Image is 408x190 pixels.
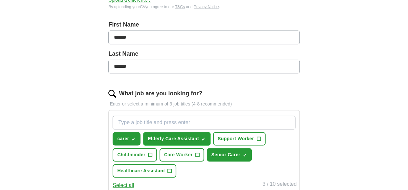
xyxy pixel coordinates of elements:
[207,148,252,161] button: Senior Carer✓
[113,148,157,161] button: Childminder
[218,135,254,142] span: Support Worker
[108,20,299,29] label: First Name
[164,151,193,158] span: Care Worker
[243,153,247,158] span: ✓
[113,132,140,145] button: carer✓
[108,4,299,10] div: By uploading your CV you agree to our and .
[160,148,204,161] button: Care Worker
[202,137,205,142] span: ✓
[194,5,219,9] a: Privacy Notice
[113,164,176,178] button: Healthcare Assistant
[108,101,299,107] p: Enter or select a minimum of 3 job titles (4-8 recommended)
[117,151,145,158] span: Childminder
[211,151,240,158] span: Senior Carer
[148,135,199,142] span: Elderly Care Assistant
[108,90,116,98] img: search.png
[143,132,210,145] button: Elderly Care Assistant✓
[117,135,129,142] span: carer
[113,181,134,189] button: Select all
[263,180,297,189] div: 3 / 10 selected
[117,167,165,174] span: Healthcare Assistant
[132,137,136,142] span: ✓
[119,89,202,98] label: What job are you looking for?
[108,49,299,58] label: Last Name
[213,132,265,145] button: Support Worker
[175,5,185,9] a: T&Cs
[113,116,295,129] input: Type a job title and press enter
